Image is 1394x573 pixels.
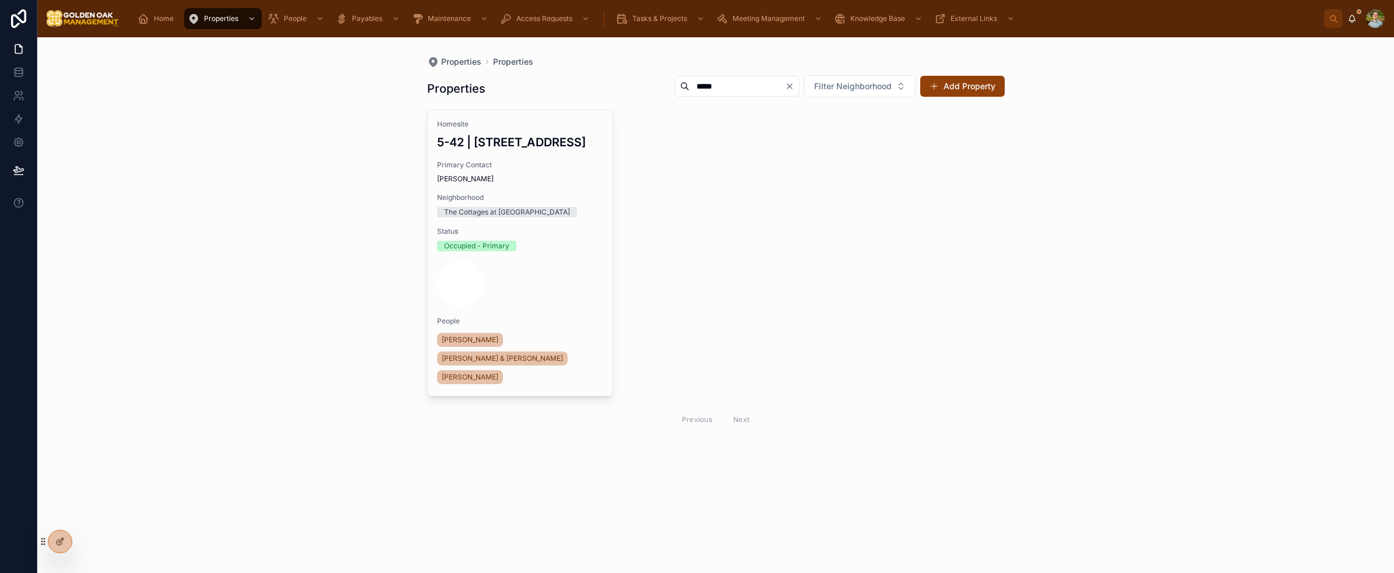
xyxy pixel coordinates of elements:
div: Occupied - Primary [444,241,509,251]
span: Meeting Management [733,14,805,23]
a: [PERSON_NAME] [437,333,503,347]
div: scrollable content [128,6,1324,31]
a: Payables [332,8,406,29]
span: Payables [352,14,382,23]
span: Primary Contact [437,160,604,170]
span: [PERSON_NAME] [442,372,498,382]
div: The Cottages at [GEOGRAPHIC_DATA] [444,207,570,217]
img: App logo [47,9,119,28]
span: Neighborhood [437,193,604,202]
a: [PERSON_NAME] [437,370,503,384]
button: Clear [785,82,799,91]
a: Home [134,8,182,29]
span: Home [154,14,174,23]
button: Add Property [920,76,1005,97]
a: Knowledge Base [830,8,928,29]
span: External Links [951,14,997,23]
a: Meeting Management [713,8,828,29]
a: [PERSON_NAME] & [PERSON_NAME] [437,351,568,365]
span: People [437,317,604,326]
a: External Links [931,8,1020,29]
span: Maintenance [428,14,471,23]
span: Properties [204,14,238,23]
a: Homesite5-42 | [STREET_ADDRESS]Primary Contact[PERSON_NAME]NeighborhoodThe Cottages at [GEOGRAPHI... [427,110,614,396]
span: Status [437,227,604,236]
a: Properties [184,8,262,29]
h1: Properties [427,80,485,97]
span: [PERSON_NAME] [442,335,498,344]
span: Filter Neighborhood [814,80,892,92]
span: Properties [441,56,481,68]
button: Select Button [804,75,916,97]
a: People [264,8,330,29]
span: Tasks & Projects [632,14,687,23]
span: People [284,14,307,23]
span: Homesite [437,119,604,129]
a: Properties [493,56,533,68]
span: [PERSON_NAME] [437,174,604,184]
span: Knowledge Base [850,14,905,23]
span: [PERSON_NAME] & [PERSON_NAME] [442,354,563,363]
span: Access Requests [516,14,572,23]
h3: 5-42 | [STREET_ADDRESS] [437,133,604,151]
a: Maintenance [408,8,494,29]
a: Properties [427,56,481,68]
a: Access Requests [497,8,596,29]
a: Tasks & Projects [612,8,710,29]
